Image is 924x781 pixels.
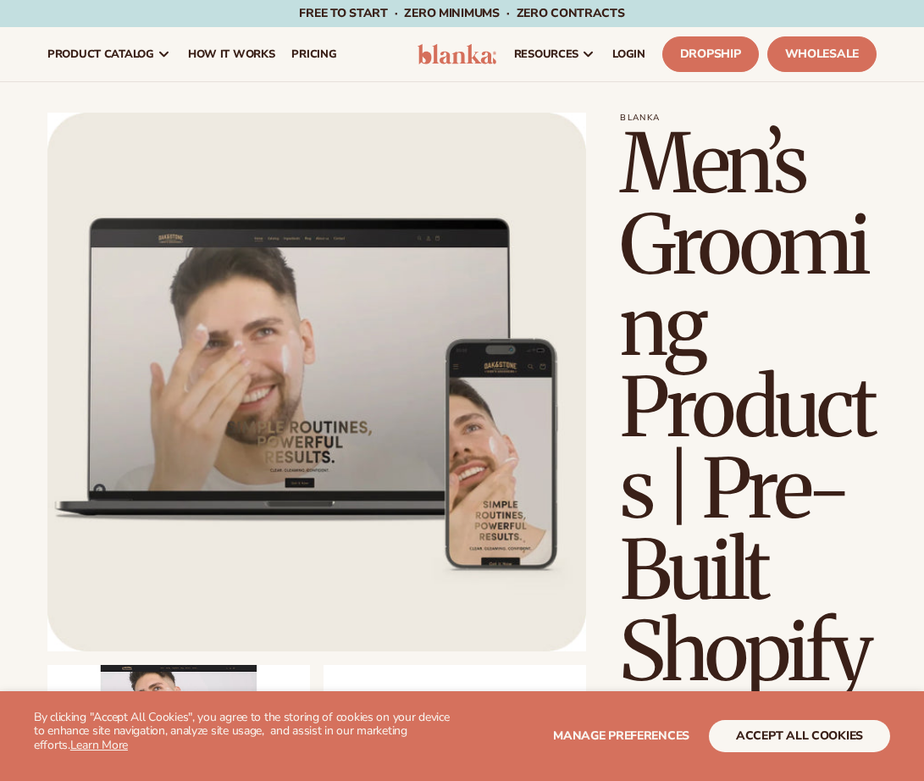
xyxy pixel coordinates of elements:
a: Learn More [70,737,128,753]
span: product catalog [47,47,154,61]
a: How It Works [180,27,284,81]
span: Free to start · ZERO minimums · ZERO contracts [299,5,624,21]
span: LOGIN [612,47,645,61]
a: Wholesale [767,36,877,72]
a: product catalog [39,27,180,81]
button: accept all cookies [709,720,890,752]
span: Manage preferences [553,728,689,744]
p: By clicking "Accept All Cookies", you agree to the storing of cookies on your device to enhance s... [34,711,462,753]
a: Dropship [662,36,759,72]
a: resources [506,27,604,81]
span: How It Works [188,47,275,61]
a: pricing [283,27,345,81]
img: logo [418,44,495,64]
a: LOGIN [604,27,654,81]
span: pricing [291,47,336,61]
button: Manage preferences [553,720,689,752]
span: resources [514,47,578,61]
